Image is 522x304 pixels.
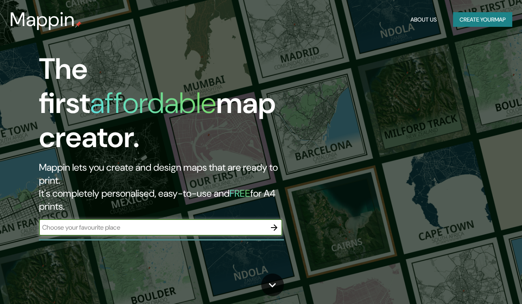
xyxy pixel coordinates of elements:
[39,223,266,232] input: Choose your favourite place
[10,8,75,31] h3: Mappin
[39,52,300,161] h1: The first map creator.
[39,161,300,213] h2: Mappin lets you create and design maps that are ready to print. It's completely personalised, eas...
[75,21,82,28] img: mappin-pin
[407,12,440,27] button: About Us
[90,84,216,122] h1: affordable
[230,187,250,200] h5: FREE
[453,12,512,27] button: Create yourmap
